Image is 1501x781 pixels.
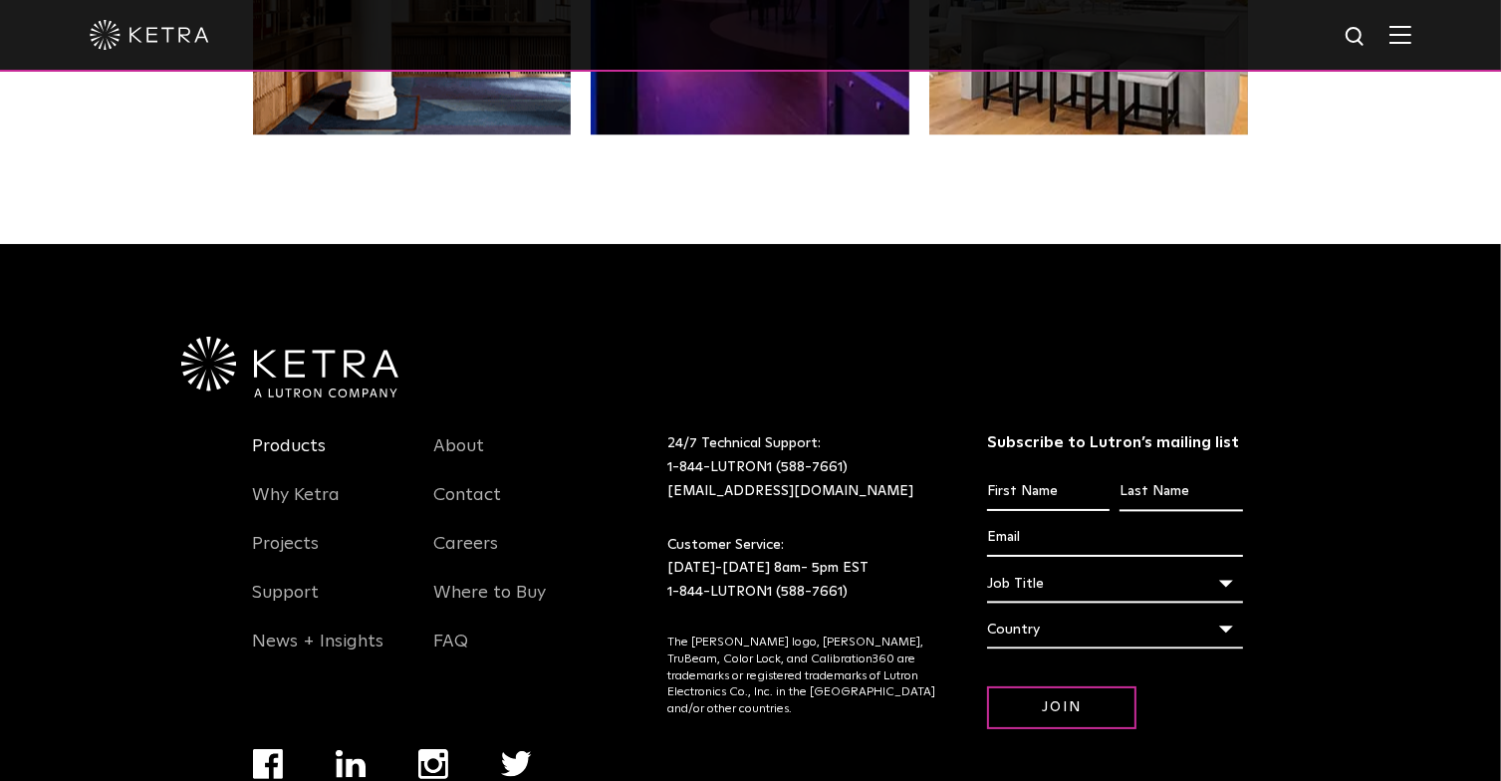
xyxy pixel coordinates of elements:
[90,20,209,50] img: ketra-logo-2019-white
[1120,473,1242,511] input: Last Name
[433,533,498,579] a: Careers
[987,519,1243,557] input: Email
[1389,25,1411,44] img: Hamburger%20Nav.svg
[1344,25,1369,50] img: search icon
[501,751,532,777] img: twitter
[433,582,546,628] a: Where to Buy
[987,565,1243,603] div: Job Title
[433,484,501,530] a: Contact
[667,585,848,599] a: 1-844-LUTRON1 (588-7661)
[253,582,320,628] a: Support
[987,611,1243,649] div: Country
[987,686,1136,729] input: Join
[253,435,327,481] a: Products
[181,337,398,398] img: Ketra-aLutronCo_White_RGB
[667,635,937,718] p: The [PERSON_NAME] logo, [PERSON_NAME], TruBeam, Color Lock, and Calibration360 are trademarks or ...
[667,460,848,474] a: 1-844-LUTRON1 (588-7661)
[418,749,448,779] img: instagram
[253,432,404,676] div: Navigation Menu
[667,432,937,503] p: 24/7 Technical Support:
[433,435,484,481] a: About
[667,534,937,605] p: Customer Service: [DATE]-[DATE] 8am- 5pm EST
[336,750,367,778] img: linkedin
[987,473,1110,511] input: First Name
[433,631,468,676] a: FAQ
[433,432,585,676] div: Navigation Menu
[253,631,384,676] a: News + Insights
[987,432,1243,453] h3: Subscribe to Lutron’s mailing list
[253,749,283,779] img: facebook
[253,533,320,579] a: Projects
[667,484,913,498] a: [EMAIL_ADDRESS][DOMAIN_NAME]
[253,484,341,530] a: Why Ketra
